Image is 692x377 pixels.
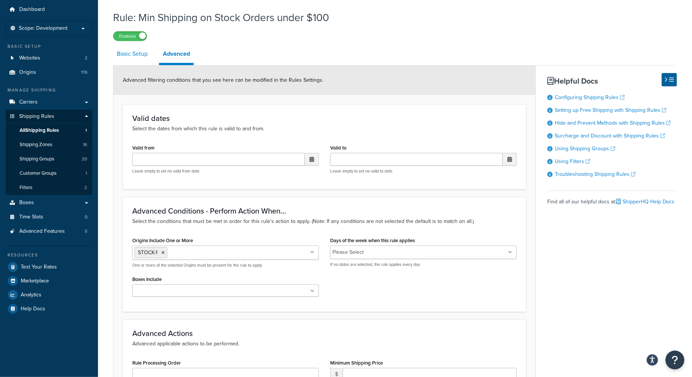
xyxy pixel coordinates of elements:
p: Select the conditions that must be met in order for this rule's action to apply. (Note: If any co... [132,217,517,226]
span: Help Docs [21,306,45,312]
label: Valid from [132,145,155,151]
a: Analytics [6,288,92,302]
p: Advanced applicable actions to be performed. [132,340,517,348]
li: Shipping Zones [6,138,92,152]
a: Shipping Rules [6,110,92,124]
span: Websites [19,55,40,61]
li: Customer Groups [6,166,92,180]
span: Shipping Zones [20,142,52,148]
label: Rule Processing Order [132,360,181,366]
a: Shipping Zones16 [6,138,92,152]
label: Valid to [330,145,346,151]
span: 2 [84,185,87,191]
a: Surcharge and Discount with Shipping Rules [555,132,665,140]
span: STOCK-1 [138,249,158,256]
a: Boxes [6,196,92,210]
li: Filters [6,181,92,195]
span: 1 [86,170,87,177]
span: Test Your Rates [21,264,57,270]
span: Analytics [21,292,41,298]
label: Boxes Include [132,276,162,282]
span: Time Slots [19,214,43,220]
a: Using Filters [555,157,590,165]
h1: Rule: Min Shipping on Stock Orders under $100 [113,10,668,25]
span: Carriers [19,99,38,105]
li: Origins [6,66,92,79]
a: Hide and Prevent Methods with Shipping Rules [555,119,671,127]
span: Dashboard [19,6,45,13]
span: 20 [82,156,87,162]
label: Origins Include One or More [132,238,193,243]
li: Shipping Rules [6,110,92,195]
p: One or more of the selected Origins must be present for the rule to apply [132,263,319,268]
span: 1 [85,127,87,134]
span: Advanced filtering conditions that you see here can be modified in the Rules Settings. [123,76,323,84]
a: Shipping Groups20 [6,152,92,166]
span: Filters [20,185,32,191]
a: Origins176 [6,66,92,79]
a: Marketplace [6,274,92,288]
span: Shipping Groups [20,156,54,162]
span: 5 [85,228,87,235]
span: 0 [85,214,87,220]
button: Open Resource Center [666,351,684,369]
button: Hide Help Docs [662,73,677,86]
a: Advanced Features5 [6,224,92,238]
span: 176 [81,69,87,76]
span: Boxes [19,200,34,206]
a: Help Docs [6,302,92,316]
span: Marketplace [21,278,49,284]
p: Leave empty to set no valid to date [330,168,517,174]
li: Time Slots [6,210,92,224]
p: If no dates are selected, the rule applies every day [330,262,517,267]
li: Advanced Features [6,224,92,238]
label: Enabled [113,32,147,41]
div: Manage Shipping [6,87,92,93]
span: Scope: Development [19,25,67,32]
a: Using Shipping Groups [555,145,615,153]
li: Websites [6,51,92,65]
a: Customer Groups1 [6,166,92,180]
p: Leave empty to set no valid from date [132,168,319,174]
a: Advanced [159,45,194,65]
a: Websites2 [6,51,92,65]
li: Please Select [332,247,364,258]
span: Customer Groups [20,170,57,177]
label: Minimum Shipping Price [330,360,383,366]
span: 2 [85,55,87,61]
span: All Shipping Rules [20,127,59,134]
h3: Valid dates [132,114,517,122]
a: Basic Setup [113,45,152,63]
a: Setting up Free Shipping with Shipping Rules [555,106,666,114]
a: Test Your Rates [6,260,92,274]
a: Time Slots0 [6,210,92,224]
div: Basic Setup [6,43,92,50]
a: ShipperHQ Help Docs [616,198,675,206]
span: 16 [83,142,87,148]
a: Configuring Shipping Rules [555,93,625,101]
h3: Helpful Docs [547,77,677,85]
a: Filters2 [6,181,92,195]
a: Dashboard [6,3,92,17]
div: Find all of our helpful docs at: [547,191,677,207]
a: Troubleshooting Shipping Rules [555,170,635,178]
span: Advanced Features [19,228,65,235]
li: Shipping Groups [6,152,92,166]
a: Carriers [6,95,92,109]
div: Resources [6,252,92,258]
label: Days of the week when this rule applies [330,238,415,243]
span: Shipping Rules [19,113,54,120]
h3: Advanced Actions [132,329,517,337]
h3: Advanced Conditions - Perform Action When... [132,207,517,215]
p: Select the dates from which this rule is valid to and from. [132,125,517,133]
a: AllShipping Rules1 [6,124,92,137]
span: Origins [19,69,36,76]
